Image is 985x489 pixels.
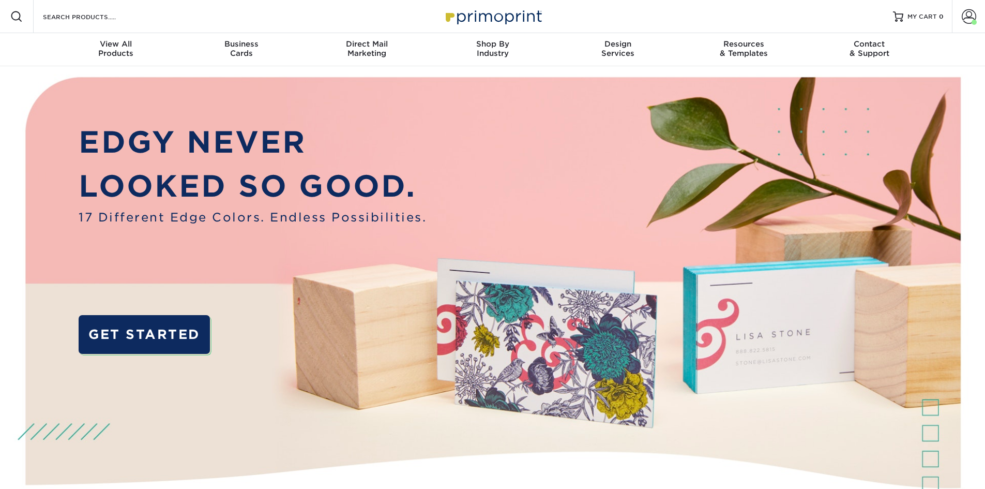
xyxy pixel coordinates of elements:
a: BusinessCards [178,33,304,66]
span: 17 Different Edge Colors. Endless Possibilities. [79,209,427,226]
p: EDGY NEVER [79,120,427,165]
div: Industry [430,39,555,58]
a: Resources& Templates [681,33,807,66]
a: GET STARTED [79,315,209,354]
div: & Templates [681,39,807,58]
span: Contact [807,39,932,49]
div: & Support [807,39,932,58]
span: Shop By [430,39,555,49]
p: LOOKED SO GOOD. [79,164,427,209]
a: Shop ByIndustry [430,33,555,66]
a: DesignServices [555,33,681,66]
div: Marketing [304,39,430,58]
span: Business [178,39,304,49]
span: MY CART [907,12,937,21]
span: Design [555,39,681,49]
a: Contact& Support [807,33,932,66]
input: SEARCH PRODUCTS..... [42,10,143,23]
div: Products [53,39,179,58]
span: Resources [681,39,807,49]
a: View AllProducts [53,33,179,66]
a: Direct MailMarketing [304,33,430,66]
span: 0 [939,13,944,20]
img: Primoprint [441,5,544,27]
div: Cards [178,39,304,58]
div: Services [555,39,681,58]
span: Direct Mail [304,39,430,49]
span: View All [53,39,179,49]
